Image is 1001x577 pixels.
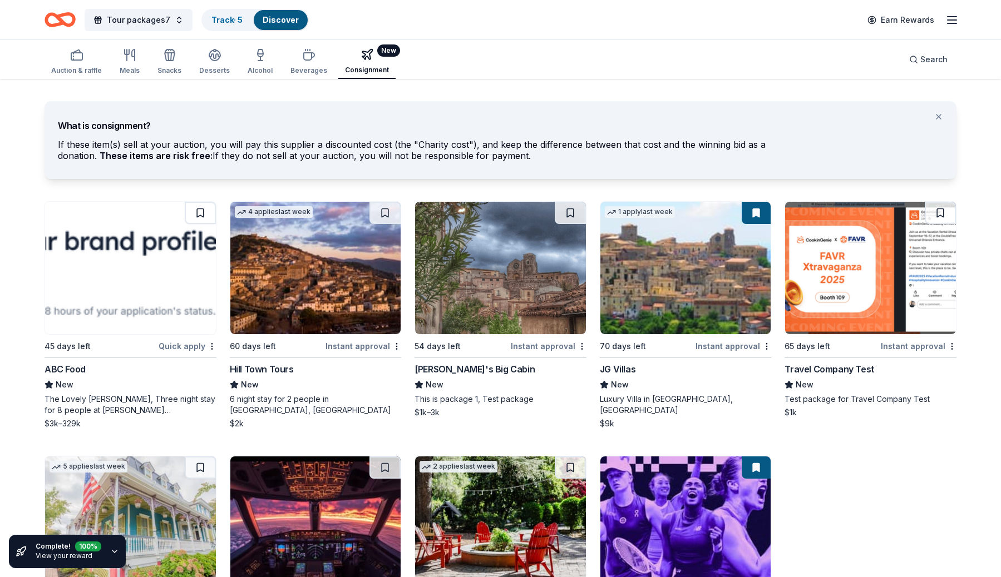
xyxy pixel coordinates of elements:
[290,66,327,75] div: Beverages
[326,339,401,353] div: Instant approval
[45,394,216,416] div: The Lovely [PERSON_NAME], Three night stay for 8 people at [PERSON_NAME][GEOGRAPHIC_DATA] and Ret...
[785,202,956,334] img: Image for Travel Company Test
[415,407,586,418] div: $1k–3k
[785,362,874,376] div: Travel Company Test
[420,461,497,472] div: 2 applies last week
[796,378,813,391] span: New
[426,378,443,391] span: New
[58,139,766,166] div: If these item(s) sell at your auction, you will pay this supplier a discounted cost (the "Charity...
[201,9,309,31] button: Track· 5Discover
[211,15,243,24] a: Track· 5
[377,44,400,57] div: New
[230,202,401,334] img: Image for Hill Town Tours
[785,407,956,418] div: $1k
[230,340,276,353] div: 60 days left
[51,66,102,75] div: Auction & raffle
[230,201,402,429] a: Image for Hill Town Tours 4 applieslast week60 days leftInstant approvalHill Town ToursNew6 night...
[45,362,86,376] div: ABC Food
[36,541,101,551] div: Complete!
[36,551,92,560] a: View your reward
[415,201,586,418] a: Image for Tim's Big Cabin54 days leftInstant approval[PERSON_NAME]'s Big CabinNewThis is package ...
[920,53,948,66] span: Search
[263,15,299,24] a: Discover
[235,206,313,218] div: 4 applies last week
[785,340,830,353] div: 65 days left
[75,539,101,549] div: 100 %
[600,340,646,353] div: 70 days left
[785,201,956,418] a: Image for Travel Company Test65 days leftInstant approvalTravel Company TestNewTest package for T...
[56,378,73,391] span: New
[415,202,586,334] img: Image for Tim's Big Cabin
[785,394,956,405] div: Test package for Travel Company Test
[45,202,216,334] img: Image for ABC Food
[600,201,772,429] a: Image for JG Villas1 applylast week70 days leftInstant approvalJG VillasNewLuxury Villa in [GEOGR...
[230,418,402,429] div: $2k
[415,394,586,405] div: This is package 1, Test package
[100,150,213,161] span: These items are risk free:
[157,66,181,75] div: Snacks
[696,339,771,353] div: Instant approval
[58,110,943,132] div: What is consignment?
[415,362,535,376] div: [PERSON_NAME]'s Big Cabin
[511,339,586,353] div: Instant approval
[881,339,956,353] div: Instant approval
[600,362,635,376] div: JG Villas
[45,340,91,353] div: 45 days left
[230,362,294,376] div: Hill Town Tours
[159,339,216,353] div: Quick apply
[861,10,941,30] a: Earn Rewards
[605,206,675,218] div: 1 apply last week
[45,7,76,33] a: Home
[199,66,230,75] div: Desserts
[50,461,127,472] div: 5 applies last week
[600,394,772,416] div: Luxury Villa in [GEOGRAPHIC_DATA], [GEOGRAPHIC_DATA]
[415,340,461,353] div: 54 days left
[241,378,259,391] span: New
[45,418,216,429] div: $3k–329k
[120,66,140,75] div: Meals
[900,48,956,71] button: Search
[600,418,772,429] div: $9k
[345,66,389,74] div: Consignment
[45,201,216,429] a: Image for ABC Food45 days leftQuick applyABC FoodNewThe Lovely [PERSON_NAME], Three night stay fo...
[611,378,629,391] span: New
[600,202,771,334] img: Image for JG Villas
[107,13,170,27] span: Tour packages7
[230,394,402,416] div: 6 night stay for 2 people in [GEOGRAPHIC_DATA], [GEOGRAPHIC_DATA]
[85,9,193,31] button: Tour packages7
[248,66,273,75] div: Alcohol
